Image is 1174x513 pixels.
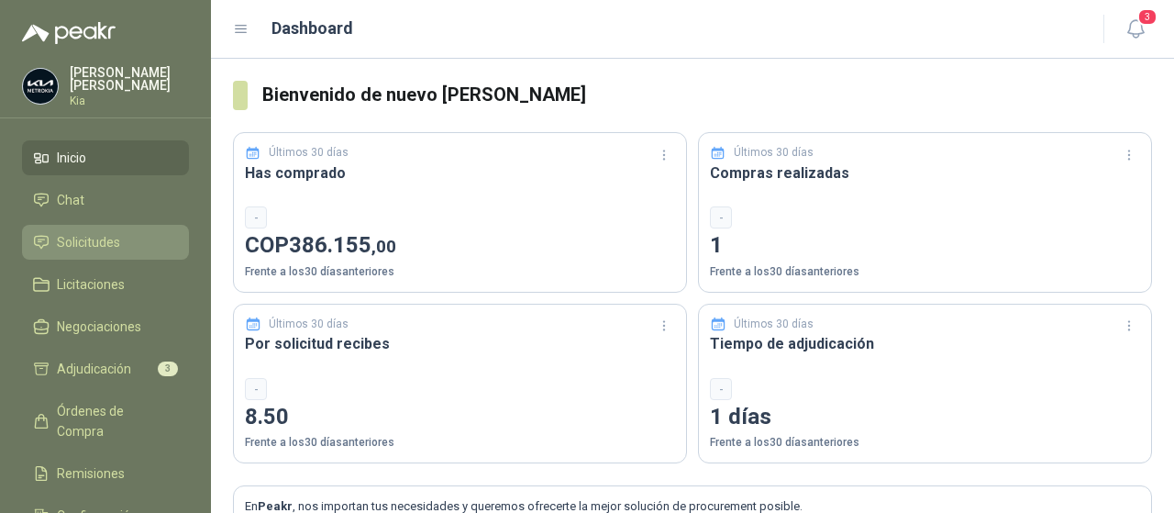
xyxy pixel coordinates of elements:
[245,263,675,281] p: Frente a los 30 días anteriores
[245,229,675,263] p: COP
[57,148,86,168] span: Inicio
[22,22,116,44] img: Logo peakr
[245,162,675,184] h3: Has comprado
[734,316,814,333] p: Últimos 30 días
[710,400,1140,435] p: 1 días
[57,232,120,252] span: Solicitudes
[710,378,732,400] div: -
[734,144,814,162] p: Últimos 30 días
[22,140,189,175] a: Inicio
[70,95,189,106] p: Kia
[57,359,131,379] span: Adjudicación
[22,183,189,217] a: Chat
[710,434,1140,452] p: Frente a los 30 días anteriores
[271,16,353,41] h1: Dashboard
[371,236,396,257] span: ,00
[269,316,349,333] p: Últimos 30 días
[245,400,675,435] p: 8.50
[70,66,189,92] p: [PERSON_NAME] [PERSON_NAME]
[1119,13,1152,46] button: 3
[245,206,267,229] div: -
[710,206,732,229] div: -
[245,378,267,400] div: -
[245,434,675,452] p: Frente a los 30 días anteriores
[1137,8,1157,26] span: 3
[57,274,125,295] span: Licitaciones
[23,69,58,104] img: Company Logo
[57,463,125,484] span: Remisiones
[57,317,141,337] span: Negociaciones
[22,309,189,344] a: Negociaciones
[22,394,189,449] a: Órdenes de Compra
[289,232,396,258] span: 386.155
[710,162,1140,184] h3: Compras realizadas
[22,267,189,302] a: Licitaciones
[57,190,84,210] span: Chat
[258,499,293,513] b: Peakr
[158,362,178,376] span: 3
[262,81,1153,109] h3: Bienvenido de nuevo [PERSON_NAME]
[710,332,1140,355] h3: Tiempo de adjudicación
[22,456,189,491] a: Remisiones
[269,144,349,162] p: Últimos 30 días
[22,225,189,260] a: Solicitudes
[710,263,1140,281] p: Frente a los 30 días anteriores
[57,401,172,441] span: Órdenes de Compra
[245,332,675,355] h3: Por solicitud recibes
[710,229,1140,263] p: 1
[22,351,189,386] a: Adjudicación3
